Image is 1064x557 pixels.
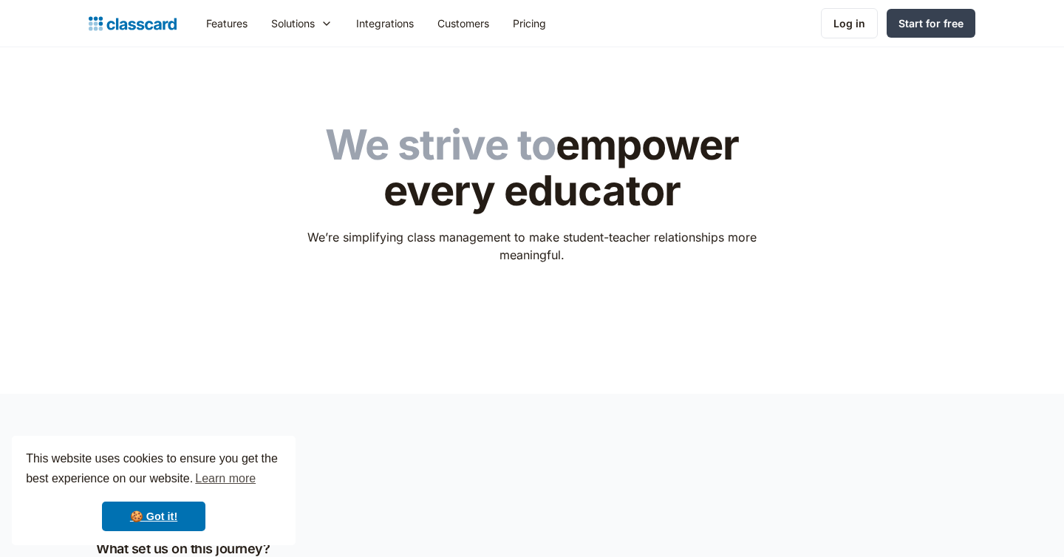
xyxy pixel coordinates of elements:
p: We’re simplifying class management to make student-teacher relationships more meaningful. [298,228,767,264]
div: Solutions [271,16,315,31]
div: Log in [833,16,865,31]
a: Customers [426,7,501,40]
a: home [89,13,177,34]
span: This website uses cookies to ensure you get the best experience on our website. [26,450,282,490]
a: Integrations [344,7,426,40]
h1: empower every educator [298,123,767,213]
a: dismiss cookie message [102,502,205,531]
a: Log in [821,8,878,38]
a: Start for free [887,9,975,38]
a: Features [194,7,259,40]
span: We strive to [325,120,556,170]
a: Pricing [501,7,558,40]
div: Start for free [898,16,964,31]
div: Solutions [259,7,344,40]
a: learn more about cookies [193,468,258,490]
div: cookieconsent [12,436,296,545]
